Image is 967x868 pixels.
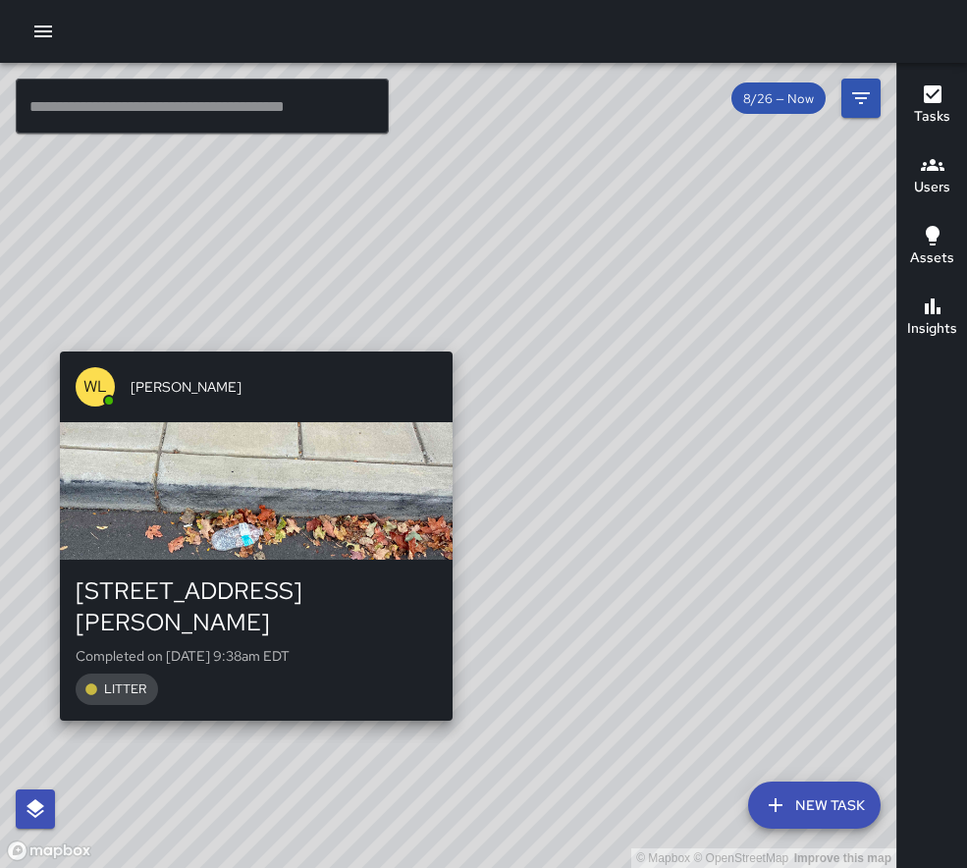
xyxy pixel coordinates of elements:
span: [PERSON_NAME] [131,377,437,397]
p: WL [83,375,107,399]
span: 8/26 — Now [731,90,826,107]
button: Filters [841,79,881,118]
div: [STREET_ADDRESS][PERSON_NAME] [76,575,437,638]
h6: Users [914,177,950,198]
h6: Assets [910,247,954,269]
button: WL[PERSON_NAME][STREET_ADDRESS][PERSON_NAME]Completed on [DATE] 9:38am EDTLITTER [60,352,453,721]
span: LITTER [92,680,158,697]
button: Assets [897,212,967,283]
h6: Insights [907,318,957,340]
button: Tasks [897,71,967,141]
h6: Tasks [914,106,950,128]
button: New Task [748,782,881,829]
button: Users [897,141,967,212]
button: Insights [897,283,967,353]
p: Completed on [DATE] 9:38am EDT [76,646,437,666]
